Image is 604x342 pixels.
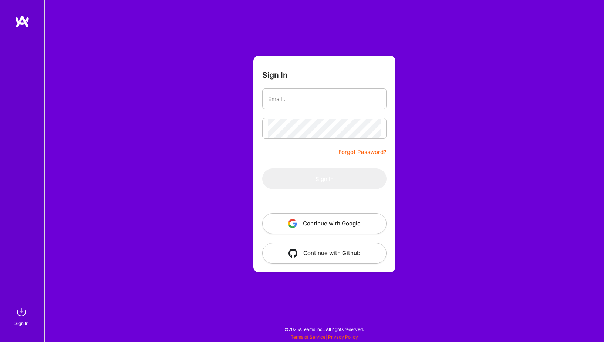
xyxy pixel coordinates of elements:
[288,219,297,228] img: icon
[262,70,288,80] h3: Sign In
[328,334,358,340] a: Privacy Policy
[44,320,604,338] div: © 2025 ATeams Inc., All rights reserved.
[268,90,381,108] input: Email...
[262,213,387,234] button: Continue with Google
[288,249,297,258] img: icon
[338,148,387,157] a: Forgot Password?
[16,305,29,327] a: sign inSign In
[291,334,325,340] a: Terms of Service
[291,334,358,340] span: |
[14,305,29,319] img: sign in
[14,319,28,327] div: Sign In
[262,243,387,264] button: Continue with Github
[262,168,387,189] button: Sign In
[15,15,30,28] img: logo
